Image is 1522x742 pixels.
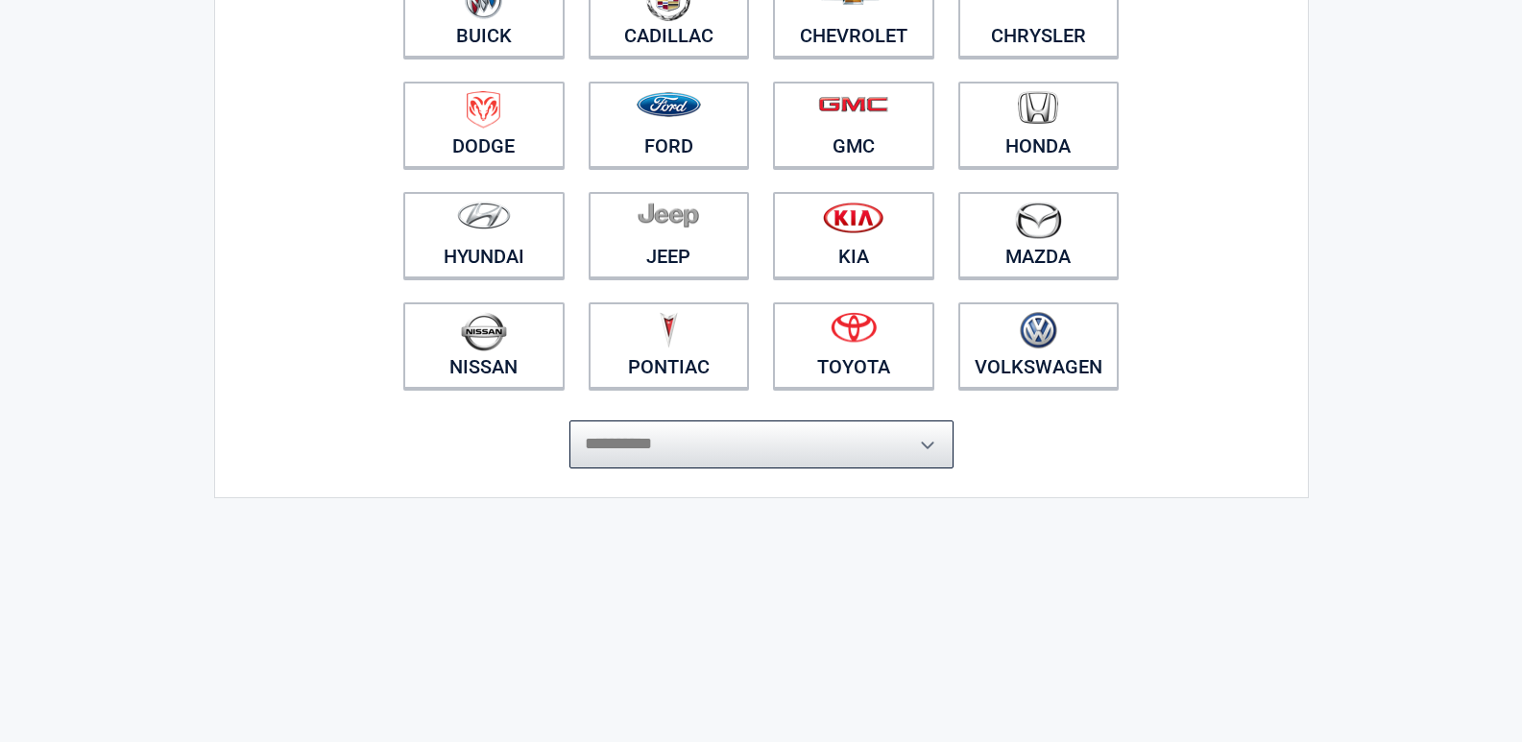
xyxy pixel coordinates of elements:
[589,302,750,389] a: Pontiac
[958,82,1120,168] a: Honda
[831,312,877,343] img: toyota
[773,192,934,278] a: Kia
[958,302,1120,389] a: Volkswagen
[403,192,565,278] a: Hyundai
[818,96,888,112] img: gmc
[773,302,934,389] a: Toyota
[403,302,565,389] a: Nissan
[823,202,883,233] img: kia
[457,202,511,229] img: hyundai
[589,192,750,278] a: Jeep
[659,312,678,348] img: pontiac
[1014,202,1062,239] img: mazda
[403,82,565,168] a: Dodge
[1020,312,1057,349] img: volkswagen
[638,202,699,228] img: jeep
[637,92,701,117] img: ford
[467,91,500,129] img: dodge
[958,192,1120,278] a: Mazda
[1018,91,1058,125] img: honda
[589,82,750,168] a: Ford
[461,312,507,351] img: nissan
[773,82,934,168] a: GMC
